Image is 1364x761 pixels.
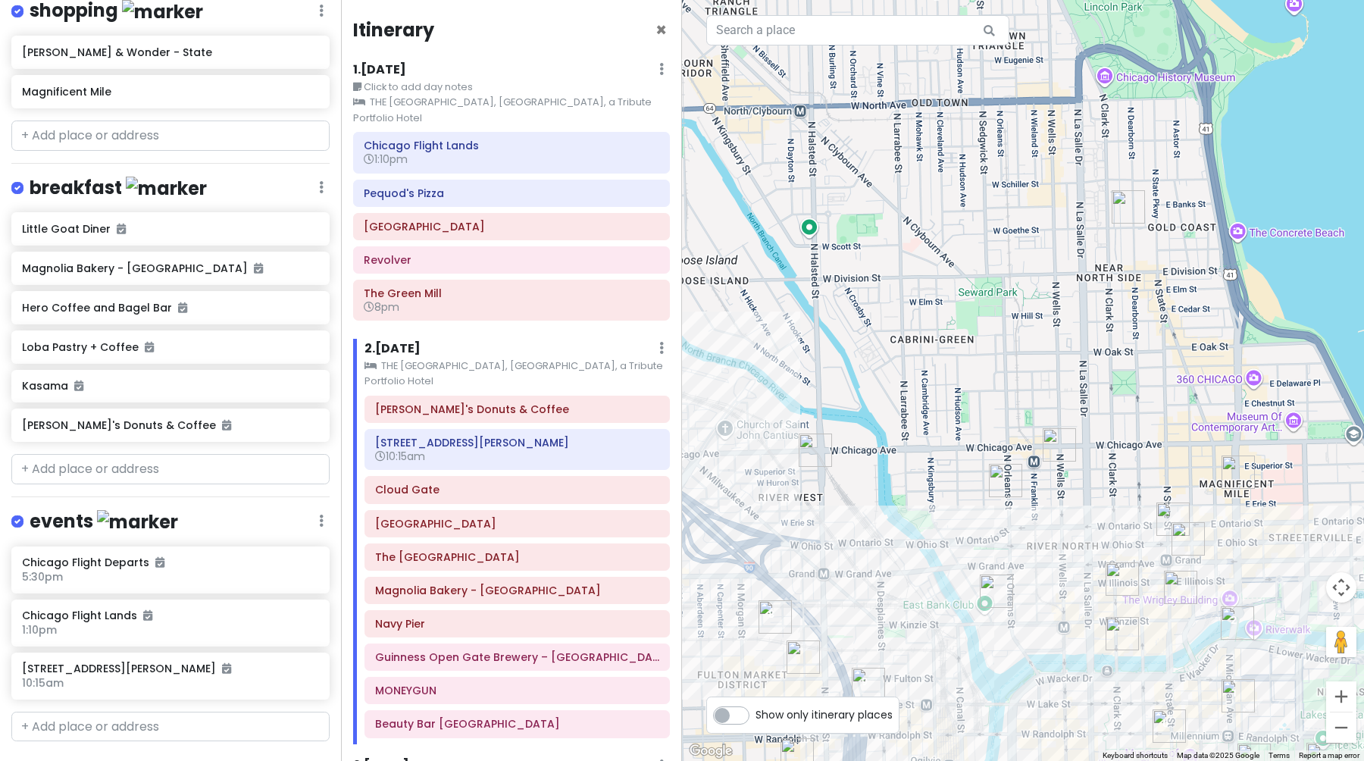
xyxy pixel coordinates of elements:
[375,550,659,564] h6: The Art Institute of Chicago
[353,18,434,42] h4: Itinerary
[756,706,893,723] span: Show only itinerary places
[686,741,736,761] a: Open this area in Google Maps (opens a new window)
[1106,617,1139,650] div: Pizzeria Portofino
[353,80,670,95] small: Click to add day notes
[375,402,659,416] h6: Stan's Donuts & Coffee
[11,121,330,151] input: + Add place or address
[353,62,406,78] h6: 1 . [DATE]
[22,609,318,622] h6: Chicago Flight Lands
[22,301,318,315] h6: Hero Coffee and Bagel Bar
[22,85,318,99] h6: Magnificent Mile
[11,712,330,742] input: + Add place or address
[126,177,207,200] img: marker
[375,717,659,731] h6: Beauty Bar Chicago
[1222,456,1255,489] div: Magnificent Mile
[787,640,820,674] div: Aba
[22,261,318,275] h6: Magnolia Bakery - [GEOGRAPHIC_DATA]
[1164,571,1197,604] div: Andy's Jazz Club & Restaurant
[364,139,659,152] h6: Chicago Flight Lands
[364,253,659,267] h6: Revolver
[11,454,330,484] input: + Add place or address
[375,436,659,449] h6: 112 E Wacker Dr
[22,222,318,236] h6: Little Goat Diner
[1103,750,1168,761] button: Keyboard shortcuts
[22,662,318,675] h6: [STREET_ADDRESS][PERSON_NAME]
[375,684,659,697] h6: MONEYGUN
[1153,709,1186,743] div: Magnolia Bakery - Chicago
[655,17,667,42] span: Close itinerary
[375,449,425,464] span: 10:15am
[759,600,792,634] div: Guinness Open Gate Brewery – West Loop
[1156,503,1190,536] div: Alice & Wonder - State
[375,517,659,531] h6: Millennium Park
[364,186,659,200] h6: Pequod's Pizza
[980,575,1013,608] div: The Bassment - Chicago
[22,556,318,569] h6: Chicago Flight Departs
[30,509,178,534] h4: events
[375,617,659,631] h6: Navy Pier
[1172,522,1205,556] div: Yardbird Table & Bar
[364,220,659,233] h6: Wicker Park
[799,434,832,467] div: AIRE Ancient Baths Chicago
[97,510,178,534] img: marker
[22,340,318,354] h6: Loba Pastry + Coffee
[22,379,318,393] h6: Kasama
[375,483,659,496] h6: Cloud Gate
[1043,428,1076,462] div: Torchio Pasta Bar
[1326,681,1356,712] button: Zoom in
[1269,751,1290,759] a: Terms (opens in new tab)
[22,45,318,59] h6: [PERSON_NAME] & Wonder - State
[74,380,83,391] i: Added to itinerary
[364,287,659,300] h6: The Green Mill
[155,557,164,568] i: Added to itinerary
[353,95,670,126] small: THE [GEOGRAPHIC_DATA], [GEOGRAPHIC_DATA], a Tribute Portfolio Hotel
[989,464,1022,497] div: Mr. Beef
[22,418,318,432] h6: [PERSON_NAME]'s Donuts & Coffee
[1326,627,1356,657] button: Drag Pegman onto the map to open Street View
[375,650,659,664] h6: Guinness Open Gate Brewery – West Loop
[1222,679,1255,712] div: Stan's Donuts & Coffee
[1326,572,1356,603] button: Map camera controls
[30,176,207,201] h4: breakfast
[254,263,263,274] i: Added to itinerary
[22,569,63,584] span: 5:30pm
[364,299,399,315] span: 8pm
[178,302,187,313] i: Added to itinerary
[364,341,421,357] h6: 2 . [DATE]
[1221,606,1254,640] div: 112 E Wacker Dr
[1326,712,1356,743] button: Zoom out
[222,663,231,674] i: Added to itinerary
[852,668,885,701] div: MONEYGUN
[364,359,670,390] small: THE [GEOGRAPHIC_DATA], [GEOGRAPHIC_DATA], a Tribute Portfolio Hotel
[686,741,736,761] img: Google
[706,15,1009,45] input: Search a place
[22,675,64,691] span: 10:15am
[1106,562,1139,596] div: Three Dots and a Dash
[655,21,667,39] button: Close
[143,610,152,621] i: Added to itinerary
[1177,751,1259,759] span: Map data ©2025 Google
[117,224,126,234] i: Added to itinerary
[375,584,659,597] h6: Magnolia Bakery - Chicago
[222,420,231,431] i: Added to itinerary
[145,342,154,352] i: Added to itinerary
[22,622,57,637] span: 1:10pm
[1112,190,1145,224] div: 3 Arts Club Cafe at RH Chicago
[364,152,408,167] span: 1:10pm
[1299,751,1359,759] a: Report a map error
